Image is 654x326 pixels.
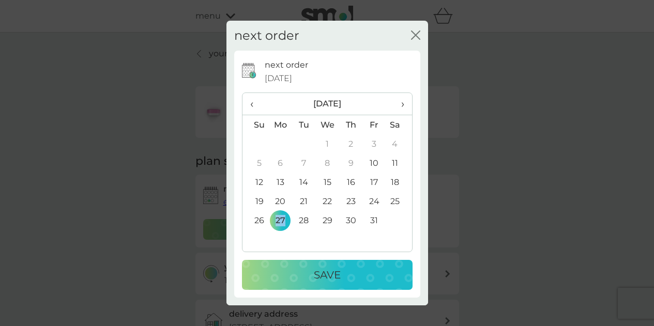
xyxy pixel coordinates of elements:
[242,211,269,230] td: 26
[339,173,362,192] td: 16
[315,192,339,211] td: 22
[386,173,412,192] td: 18
[362,153,386,173] td: 10
[265,58,308,72] p: next order
[292,173,315,192] td: 14
[393,93,404,115] span: ›
[265,72,292,85] span: [DATE]
[242,173,269,192] td: 12
[250,93,261,115] span: ‹
[269,93,386,115] th: [DATE]
[386,115,412,135] th: Sa
[386,134,412,153] td: 4
[269,153,293,173] td: 6
[234,28,299,43] h2: next order
[315,173,339,192] td: 15
[242,153,269,173] td: 5
[362,211,386,230] td: 31
[362,192,386,211] td: 24
[386,153,412,173] td: 11
[242,115,269,135] th: Su
[242,260,413,290] button: Save
[242,192,269,211] td: 19
[269,173,293,192] td: 13
[269,115,293,135] th: Mo
[292,211,315,230] td: 28
[315,153,339,173] td: 8
[339,211,362,230] td: 30
[315,211,339,230] td: 29
[362,173,386,192] td: 17
[314,267,341,283] p: Save
[339,153,362,173] td: 9
[315,115,339,135] th: We
[411,30,420,41] button: close
[292,115,315,135] th: Tu
[269,192,293,211] td: 20
[292,153,315,173] td: 7
[362,115,386,135] th: Fr
[339,192,362,211] td: 23
[339,115,362,135] th: Th
[339,134,362,153] td: 2
[269,211,293,230] td: 27
[315,134,339,153] td: 1
[292,192,315,211] td: 21
[362,134,386,153] td: 3
[386,192,412,211] td: 25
